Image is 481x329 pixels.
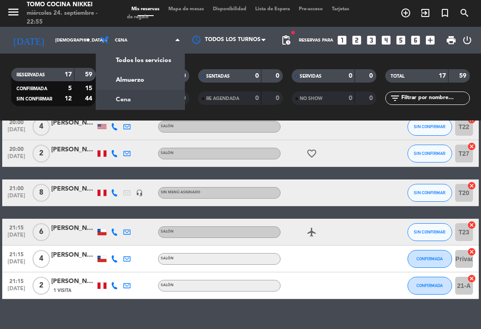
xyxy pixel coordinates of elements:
i: headset_mic [136,189,143,196]
span: Mis reservas [127,7,164,12]
button: SIN CONFIRMAR [408,223,452,241]
i: menu [7,5,20,19]
span: SIN CONFIRMAR [414,151,445,156]
i: search [459,8,470,18]
span: CONFIRMADA [416,256,443,261]
span: CONFIRMADA [416,283,443,288]
span: CONFIRMADA [16,87,47,91]
span: WALK IN [416,5,435,21]
span: 21:15 [5,249,28,259]
span: SIN CONFIRMAR [414,229,445,234]
span: RE AGENDADA [206,96,239,101]
strong: 0 [276,95,281,101]
i: favorite_border [306,148,317,159]
i: cancel [467,221,476,229]
span: RESERVADAS [16,73,45,77]
span: Salón [161,151,174,155]
span: Salón [161,257,174,260]
strong: 0 [349,95,352,101]
div: [PERSON_NAME] [51,145,96,155]
span: NO SHOW [300,96,322,101]
strong: 44 [85,96,94,102]
span: 2 [33,277,50,295]
span: Salón [161,230,174,233]
span: [DATE] [5,193,28,203]
input: Filtrar por nombre... [400,93,469,103]
span: Salón [161,283,174,287]
button: SIN CONFIRMAR [408,118,452,136]
span: RESERVAR MESA [396,5,416,21]
i: looks_3 [366,34,377,46]
div: [PERSON_NAME] [51,223,96,233]
a: Todos los servicios [96,50,184,70]
strong: 12 [65,96,72,102]
i: exit_to_app [420,8,431,18]
span: [DATE] [5,259,28,269]
span: 4 [33,118,50,136]
div: miércoles 24. septiembre - 22:55 [27,9,114,26]
i: looks_4 [380,34,392,46]
span: Pre-acceso [294,7,327,12]
i: looks_one [336,34,348,46]
div: [PERSON_NAME] [51,276,96,287]
span: Disponibilidad [208,7,251,12]
i: filter_list [390,93,400,104]
i: looks_5 [395,34,407,46]
i: airplanemode_active [306,227,317,237]
span: 2 [33,145,50,162]
span: pending_actions [281,35,291,46]
i: arrow_drop_down [83,35,94,46]
i: looks_6 [410,34,421,46]
i: cancel [467,247,476,256]
button: SIN CONFIRMAR [408,145,452,162]
strong: 15 [85,85,94,92]
span: Cena [115,38,127,43]
strong: 59 [85,71,94,78]
span: [DATE] [5,127,28,137]
button: SIN CONFIRMAR [408,184,452,202]
span: Sin menú asignado [161,191,200,194]
strong: 0 [369,73,375,79]
i: looks_two [351,34,363,46]
span: Reserva especial [435,5,455,21]
strong: 0 [255,73,259,79]
div: [PERSON_NAME] [51,118,96,128]
a: Almuerzo [96,70,184,90]
button: menu [7,5,20,22]
span: 20:00 [5,143,28,154]
span: SIN CONFIRMAR [414,124,445,129]
i: cancel [467,274,476,283]
strong: 0 [369,95,375,101]
span: SIN CONFIRMAR [414,190,445,195]
span: SIN CONFIRMAR [16,97,52,101]
span: 4 [33,250,50,268]
strong: 0 [255,95,259,101]
span: 20:00 [5,117,28,127]
button: CONFIRMADA [408,277,452,295]
span: Salón [161,125,174,128]
span: 21:15 [5,222,28,232]
i: add_circle_outline [400,8,411,18]
strong: 17 [65,71,72,78]
span: fiber_manual_record [290,30,296,35]
span: 1 Visita [53,287,71,294]
div: [PERSON_NAME] [51,184,96,194]
span: Reservas para [299,38,333,43]
strong: 0 [276,73,281,79]
span: 8 [33,184,50,202]
span: [DATE] [5,232,28,242]
span: [DATE] [5,154,28,164]
strong: 59 [459,73,468,79]
span: print [446,35,457,46]
span: Mapa de mesas [164,7,208,12]
i: cancel [467,142,476,151]
span: Lista de Espera [251,7,294,12]
button: CONFIRMADA [408,250,452,268]
span: TOTAL [391,74,404,79]
div: Tomo Cocina Nikkei [27,0,114,9]
strong: 0 [349,73,352,79]
div: LOG OUT [460,27,474,54]
span: [DATE] [5,286,28,296]
span: SENTADAS [206,74,230,79]
i: add_box [424,34,436,46]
